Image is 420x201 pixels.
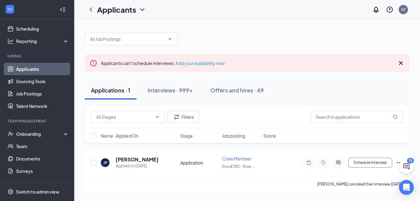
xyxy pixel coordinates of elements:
[7,6,13,12] svg: WorkstreamLogo
[103,160,107,165] div: JP
[7,38,14,44] svg: Analysis
[399,180,414,195] div: Open Intercom Messenger
[317,181,403,187] div: [PERSON_NAME] canceled their interview [DATE].
[16,100,69,112] a: Talent Network
[222,164,255,169] span: Site # 285 - River ...
[7,118,68,124] div: Team Management
[16,38,69,44] div: Reporting
[16,165,69,177] a: Surveys
[91,86,130,94] div: Applications · 1
[90,36,165,42] input: All Job Postings
[155,114,160,119] svg: ChevronDown
[305,160,312,165] svg: Note
[101,60,225,66] span: Applicants can't schedule interviews.
[139,6,146,13] svg: ChevronDown
[7,131,14,137] svg: UserCheck
[16,189,59,195] div: Switch to admin view
[335,160,342,165] svg: ActiveChat
[7,189,14,195] svg: Settings
[222,133,245,139] span: Job posting
[320,160,327,165] svg: Tag
[167,36,172,41] svg: ChevronDown
[16,88,69,100] a: Job Postings
[60,6,66,13] svg: Collapse
[264,133,276,139] span: Score
[101,133,138,139] span: Name · Applied On
[397,59,405,67] svg: Cross
[16,140,69,152] a: Team
[116,156,159,163] h5: [PERSON_NAME]
[180,133,193,139] span: Stage
[311,111,403,123] input: Search in applications
[16,131,64,137] div: Onboarding
[393,114,398,119] svg: MagnifyingGlass
[386,6,393,13] svg: QuestionInfo
[222,156,251,161] span: Crew Member
[403,163,410,170] svg: ChatActive
[87,6,95,13] svg: ChevronLeft
[97,4,136,15] h1: Applicants
[148,86,193,94] div: Interviews · 999+
[399,159,414,174] button: ChatActive
[348,158,392,168] button: Schedule Interview
[7,53,68,59] div: Hiring
[407,158,414,163] div: 38
[96,113,152,120] input: All Stages
[116,163,159,169] div: Applied on [DATE]
[173,113,180,121] svg: Filter
[168,111,199,123] button: Filter Filters
[175,60,225,66] a: Add your availability now
[396,159,403,166] svg: Ellipses
[16,23,69,35] a: Scheduling
[16,75,69,88] a: Sourcing Tools
[401,7,405,12] div: LV
[210,86,264,94] div: Offers and hires · 49
[180,160,218,166] div: Application
[90,59,97,67] svg: Error
[16,63,69,75] a: Applicants
[372,6,380,13] svg: Notifications
[16,152,69,165] a: Documents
